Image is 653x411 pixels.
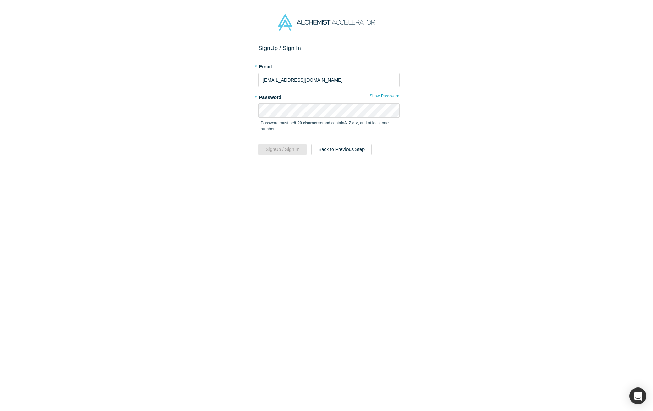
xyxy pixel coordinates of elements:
p: Password must be and contain , , and at least one number. [261,120,397,132]
button: Back to Previous Step [311,144,372,155]
img: Alchemist Accelerator Logo [278,14,375,31]
strong: A-Z [344,121,351,125]
label: Email [258,61,400,71]
button: Show Password [369,92,400,100]
button: SignUp / Sign In [258,144,307,155]
label: Password [258,92,400,101]
strong: 8-20 characters [294,121,324,125]
h2: Sign Up / Sign In [258,45,400,52]
strong: a-z [352,121,358,125]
